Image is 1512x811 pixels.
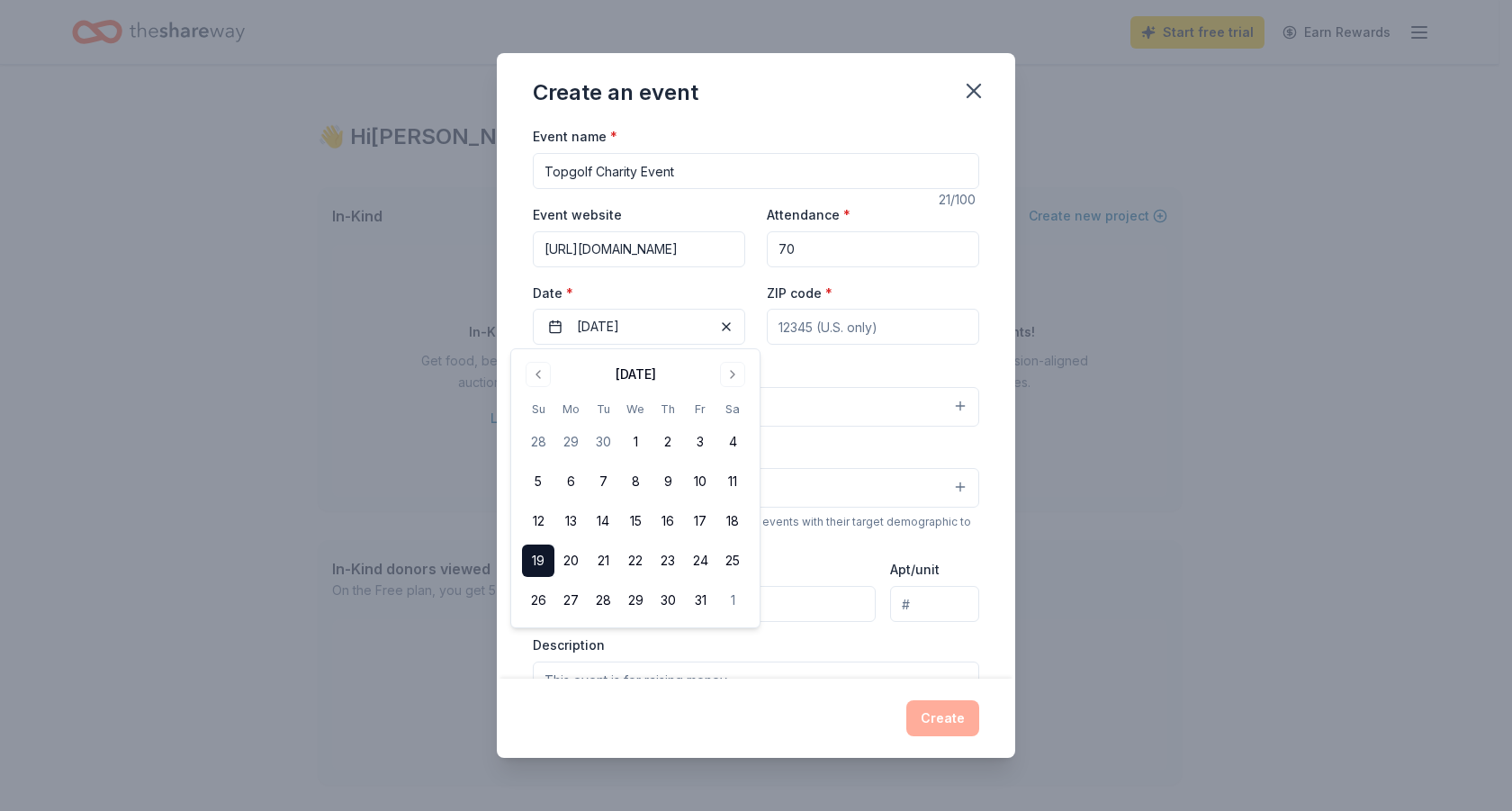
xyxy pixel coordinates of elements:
th: Thursday [652,400,684,419]
button: 18 [716,505,749,537]
button: 19 [522,545,554,577]
input: https://www... [533,231,745,267]
button: 7 [587,465,619,498]
button: 23 [652,545,684,577]
th: Sunday [522,400,554,419]
button: 24 [684,545,716,577]
button: 25 [716,545,749,577]
button: 27 [554,584,587,617]
button: 8 [619,465,652,498]
input: # [890,586,979,622]
label: Event name [533,128,617,146]
div: Create an event [533,78,698,107]
th: Saturday [716,400,749,419]
button: 12 [522,505,554,537]
button: 30 [587,426,619,458]
button: 11 [716,465,749,498]
button: 29 [619,584,652,617]
input: 20 [767,231,979,267]
button: 15 [619,505,652,537]
button: Go to previous month [526,362,551,387]
button: 14 [587,505,619,537]
button: 13 [554,505,587,537]
div: [DATE] [616,364,656,385]
input: Spring Fundraiser [533,153,979,189]
button: 10 [684,465,716,498]
button: 1 [619,426,652,458]
button: 1 [716,584,749,617]
button: 9 [652,465,684,498]
button: 2 [652,426,684,458]
label: ZIP code [767,284,832,302]
button: 28 [522,426,554,458]
th: Monday [554,400,587,419]
button: 4 [716,426,749,458]
button: 20 [554,545,587,577]
label: Date [533,284,745,302]
label: Description [533,636,605,654]
button: 31 [684,584,716,617]
label: Attendance [767,206,850,224]
button: 28 [587,584,619,617]
button: Go to next month [720,362,745,387]
button: 5 [522,465,554,498]
label: Apt/unit [890,561,940,579]
th: Wednesday [619,400,652,419]
div: 21 /100 [939,189,979,211]
input: 12345 (U.S. only) [767,309,979,345]
label: Event website [533,206,622,224]
button: 26 [522,584,554,617]
button: 3 [684,426,716,458]
button: 17 [684,505,716,537]
th: Tuesday [587,400,619,419]
button: 22 [619,545,652,577]
button: [DATE] [533,309,745,345]
button: 16 [652,505,684,537]
button: 29 [554,426,587,458]
button: 21 [587,545,619,577]
th: Friday [684,400,716,419]
button: 30 [652,584,684,617]
button: 6 [554,465,587,498]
